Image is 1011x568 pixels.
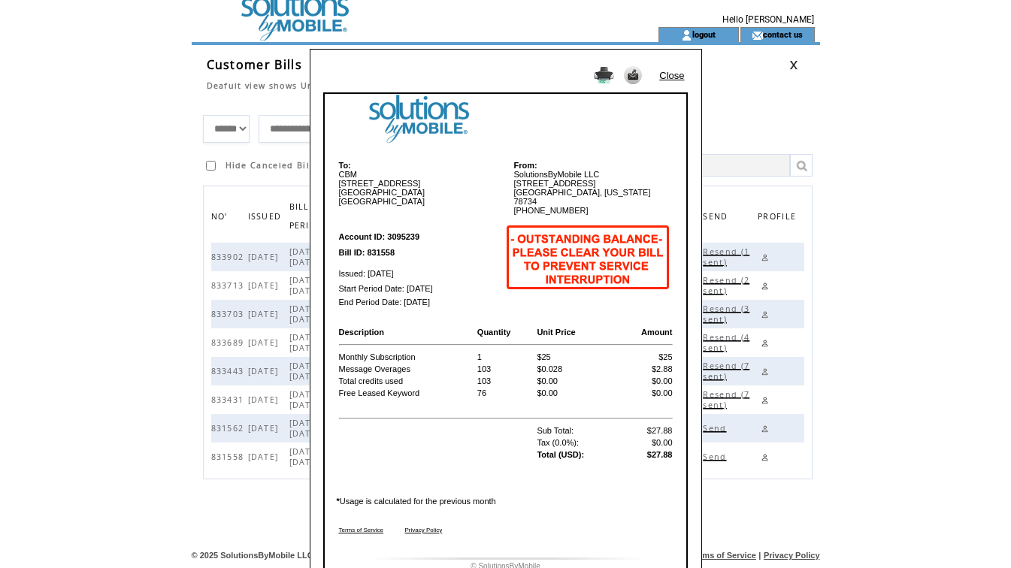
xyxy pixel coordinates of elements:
[659,70,684,81] a: Close
[339,527,384,533] a: Terms of Service
[619,352,673,362] td: $25
[619,376,673,386] td: $0.00
[338,376,475,386] td: Total credits used
[405,527,443,533] a: Privacy Policy
[624,66,642,84] img: Send it to my email
[477,388,535,398] td: 76
[536,364,617,374] td: $0.028
[339,232,420,241] b: Account ID: 3095239
[536,437,617,448] td: Tax (0.0%):
[536,376,617,386] td: $0.00
[536,388,617,398] td: $0.00
[619,364,673,374] td: $2.88
[325,557,686,560] img: footer image
[339,161,351,170] b: To:
[338,352,475,362] td: Monthly Subscription
[594,67,614,83] img: Print it
[504,219,673,295] img: warning image
[337,497,496,506] font: Usage is calculated for the previous month
[537,328,575,337] b: Unit Price
[536,425,617,436] td: Sub Total:
[536,352,617,362] td: $25
[338,260,501,281] td: Issued: [DATE]
[338,282,501,295] td: Start Period Date: [DATE]
[477,364,535,374] td: 103
[338,364,475,374] td: Message Overages
[338,297,501,307] td: End Period Date: [DATE]
[624,77,642,86] a: Send it to my email
[619,425,673,436] td: $27.88
[477,328,511,337] b: Quantity
[507,160,673,216] td: SolutionsByMobile LLC [STREET_ADDRESS] [GEOGRAPHIC_DATA], [US_STATE] 78734 [PHONE_NUMBER]
[477,376,535,386] td: 103
[537,450,584,459] b: Total (USD):
[339,328,385,337] b: Description
[477,352,535,362] td: 1
[514,161,537,170] b: From:
[338,160,505,216] td: CBM [STREET_ADDRESS] [GEOGRAPHIC_DATA] [GEOGRAPHIC_DATA]
[339,248,395,257] b: Bill ID: 831558
[619,437,673,448] td: $0.00
[325,94,686,144] img: logo image
[338,388,475,398] td: Free Leased Keyword
[619,388,673,398] td: $0.00
[641,328,673,337] b: Amount
[647,450,673,459] b: $27.88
